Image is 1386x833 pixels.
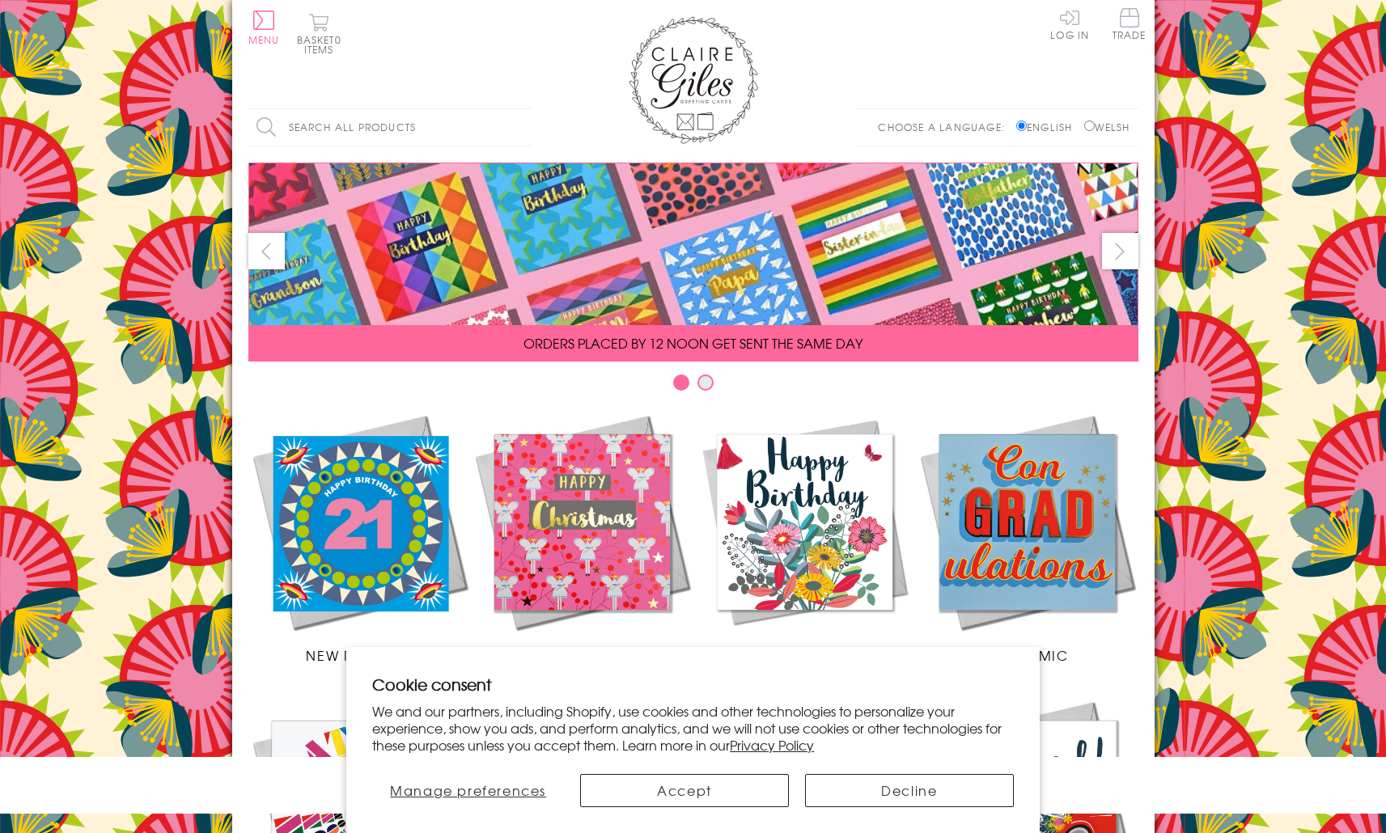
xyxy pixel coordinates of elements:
button: Decline [805,774,1014,807]
span: 0 items [304,32,341,57]
span: Academic [985,645,1069,665]
span: Christmas [540,645,623,665]
button: prev [248,233,285,269]
button: next [1102,233,1138,269]
button: Basket0 items [297,13,341,54]
span: Menu [248,32,280,47]
span: ORDERS PLACED BY 12 NOON GET SENT THE SAME DAY [523,333,863,353]
span: Trade [1113,8,1147,40]
span: Birthdays [765,645,843,665]
a: New Releases [248,411,471,665]
button: Carousel Page 2 [697,374,714,391]
input: Search [515,109,532,146]
h2: Cookie consent [372,673,1014,696]
a: Privacy Policy [730,735,814,755]
button: Menu [248,11,280,44]
button: Manage preferences [372,774,564,807]
a: Log In [1050,8,1089,40]
label: English [1016,120,1080,134]
input: English [1016,121,1027,131]
a: Academic [916,411,1138,665]
label: Welsh [1084,120,1130,134]
button: Carousel Page 1 (Current Slide) [673,374,689,391]
p: We and our partners, including Shopify, use cookies and other technologies to personalize your ex... [372,703,1014,753]
span: Manage preferences [390,780,546,800]
div: Carousel Pagination [248,374,1138,399]
img: Claire Giles Greetings Cards [629,16,758,144]
a: Christmas [471,411,693,665]
a: Trade [1113,8,1147,43]
button: Accept [580,774,789,807]
span: New Releases [306,645,412,665]
a: Birthdays [693,411,916,665]
input: Welsh [1084,121,1095,131]
input: Search all products [248,109,532,146]
p: Choose a language: [878,120,1013,134]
